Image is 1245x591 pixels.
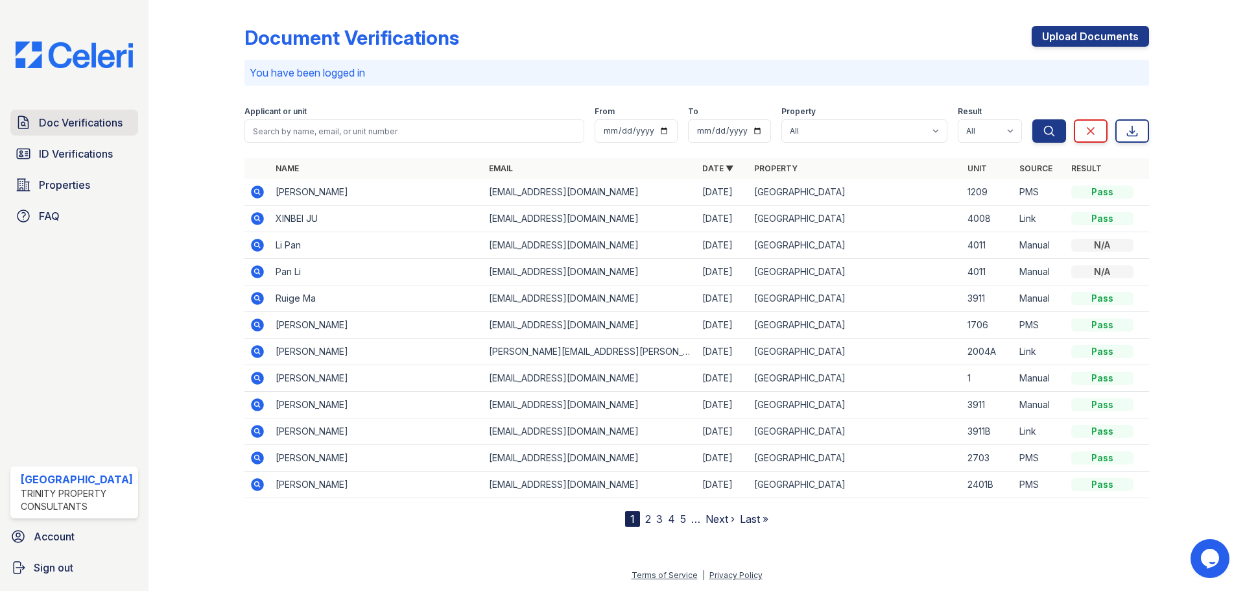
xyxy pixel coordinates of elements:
td: [GEOGRAPHIC_DATA] [749,259,962,285]
td: Link [1014,339,1066,365]
td: [DATE] [697,259,749,285]
td: PMS [1014,472,1066,498]
td: [EMAIL_ADDRESS][DOMAIN_NAME] [484,179,697,206]
div: Trinity Property Consultants [21,487,133,513]
label: To [688,106,698,117]
td: 1 [962,365,1014,392]
a: Upload Documents [1032,26,1149,47]
td: [GEOGRAPHIC_DATA] [749,206,962,232]
td: [GEOGRAPHIC_DATA] [749,472,962,498]
span: FAQ [39,208,60,224]
td: [DATE] [697,365,749,392]
span: Properties [39,177,90,193]
div: 1 [625,511,640,527]
td: [PERSON_NAME] [270,339,484,365]
td: [EMAIL_ADDRESS][DOMAIN_NAME] [484,392,697,418]
td: [EMAIL_ADDRESS][DOMAIN_NAME] [484,445,697,472]
td: [GEOGRAPHIC_DATA] [749,392,962,418]
div: Pass [1071,212,1133,225]
a: 3 [656,513,663,525]
a: Unit [967,163,987,173]
td: [PERSON_NAME] [270,365,484,392]
td: Li Pan [270,232,484,259]
a: Next › [705,513,735,525]
div: N/A [1071,265,1133,278]
a: Result [1071,163,1102,173]
td: [GEOGRAPHIC_DATA] [749,339,962,365]
a: Email [489,163,513,173]
td: [PERSON_NAME] [270,179,484,206]
td: PMS [1014,445,1066,472]
td: [EMAIL_ADDRESS][DOMAIN_NAME] [484,365,697,392]
a: Properties [10,172,138,198]
td: [DATE] [697,285,749,312]
td: [EMAIL_ADDRESS][DOMAIN_NAME] [484,259,697,285]
td: PMS [1014,179,1066,206]
td: Manual [1014,285,1066,312]
a: Property [754,163,798,173]
td: [PERSON_NAME] [270,472,484,498]
label: From [595,106,615,117]
div: N/A [1071,239,1133,252]
p: You have been logged in [250,65,1144,80]
img: CE_Logo_Blue-a8612792a0a2168367f1c8372b55b34899dd931a85d93a1a3d3e32e68fde9ad4.png [5,42,143,68]
td: [EMAIL_ADDRESS][DOMAIN_NAME] [484,312,697,339]
div: Pass [1071,372,1133,385]
td: 3911B [962,418,1014,445]
a: Sign out [5,555,143,581]
div: [GEOGRAPHIC_DATA] [21,472,133,487]
td: PMS [1014,312,1066,339]
td: [EMAIL_ADDRESS][DOMAIN_NAME] [484,232,697,259]
td: [DATE] [697,445,749,472]
td: [GEOGRAPHIC_DATA] [749,232,962,259]
td: [PERSON_NAME] [270,312,484,339]
td: [GEOGRAPHIC_DATA] [749,312,962,339]
a: 4 [668,513,675,525]
td: [DATE] [697,312,749,339]
a: Doc Verifications [10,110,138,136]
div: Pass [1071,478,1133,491]
div: Pass [1071,186,1133,199]
input: Search by name, email, or unit number [244,119,584,143]
label: Applicant or unit [244,106,307,117]
div: Document Verifications [244,26,459,49]
td: Link [1014,418,1066,445]
td: [GEOGRAPHIC_DATA] [749,285,962,312]
td: [PERSON_NAME] [270,445,484,472]
div: Pass [1071,452,1133,464]
td: [DATE] [697,232,749,259]
td: 2004A [962,339,1014,365]
a: Terms of Service [632,570,698,580]
td: [EMAIL_ADDRESS][DOMAIN_NAME] [484,285,697,312]
td: [EMAIL_ADDRESS][DOMAIN_NAME] [484,472,697,498]
td: Pan Li [270,259,484,285]
a: Last » [740,513,768,525]
td: [PERSON_NAME] [270,392,484,418]
span: Account [34,529,75,544]
a: Date ▼ [702,163,733,173]
div: Pass [1071,345,1133,358]
a: ID Verifications [10,141,138,167]
span: Sign out [34,560,73,575]
td: [DATE] [697,392,749,418]
td: XINBEI JU [270,206,484,232]
a: Source [1019,163,1052,173]
td: 4008 [962,206,1014,232]
td: [EMAIL_ADDRESS][DOMAIN_NAME] [484,418,697,445]
div: | [702,570,705,580]
td: 4011 [962,232,1014,259]
span: … [691,511,700,527]
td: [PERSON_NAME][EMAIL_ADDRESS][PERSON_NAME][DOMAIN_NAME] [484,339,697,365]
a: 5 [680,513,686,525]
td: [DATE] [697,339,749,365]
td: [GEOGRAPHIC_DATA] [749,365,962,392]
div: Pass [1071,425,1133,438]
td: 1706 [962,312,1014,339]
td: [DATE] [697,206,749,232]
label: Property [781,106,816,117]
td: [GEOGRAPHIC_DATA] [749,445,962,472]
td: 1209 [962,179,1014,206]
div: Pass [1071,398,1133,411]
td: [DATE] [697,179,749,206]
td: Manual [1014,232,1066,259]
